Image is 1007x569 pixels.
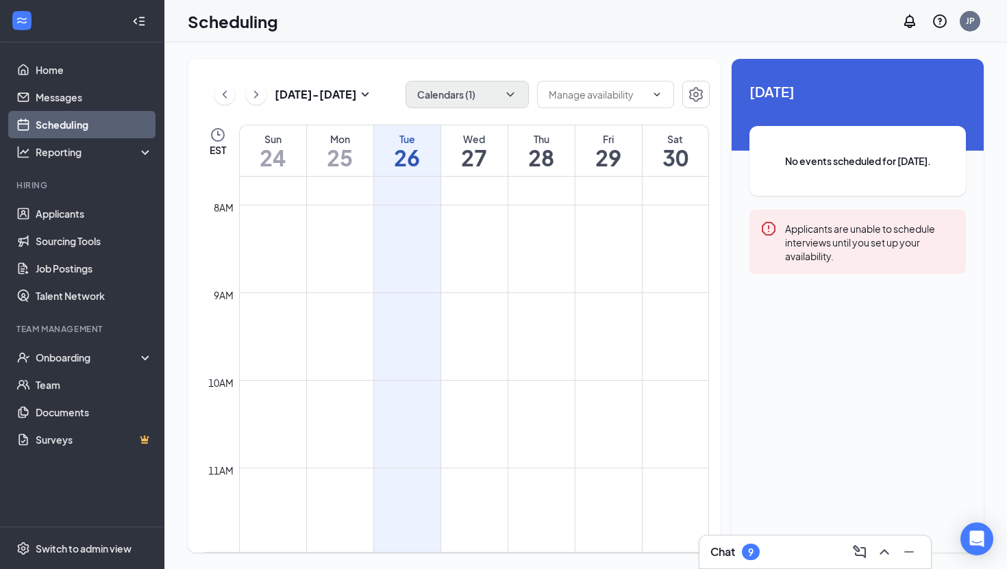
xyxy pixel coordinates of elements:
[441,125,508,176] a: August 27, 2025
[441,132,508,146] div: Wed
[932,13,948,29] svg: QuestionInfo
[36,255,153,282] a: Job Postings
[16,179,150,191] div: Hiring
[898,541,920,563] button: Minimize
[36,371,153,399] a: Team
[960,522,993,555] div: Open Intercom Messenger
[575,132,642,146] div: Fri
[307,132,373,146] div: Mon
[374,132,440,146] div: Tue
[849,541,871,563] button: ComposeMessage
[307,125,373,176] a: August 25, 2025
[16,145,30,159] svg: Analysis
[16,323,150,335] div: Team Management
[374,146,440,169] h1: 26
[36,399,153,426] a: Documents
[214,84,235,105] button: ChevronLeft
[503,88,517,101] svg: ChevronDown
[36,227,153,255] a: Sourcing Tools
[851,544,868,560] svg: ComposeMessage
[188,10,278,33] h1: Scheduling
[307,146,373,169] h1: 25
[210,143,226,157] span: EST
[357,86,373,103] svg: SmallChevronDown
[508,132,575,146] div: Thu
[549,87,646,102] input: Manage availability
[682,81,710,108] button: Settings
[249,86,263,103] svg: ChevronRight
[876,544,893,560] svg: ChevronUp
[406,81,529,108] button: Calendars (1)ChevronDown
[36,200,153,227] a: Applicants
[873,541,895,563] button: ChevronUp
[36,351,141,364] div: Onboarding
[206,375,236,390] div: 10am
[275,87,357,102] h3: [DATE] - [DATE]
[777,153,938,168] span: No events scheduled for [DATE].
[211,200,236,215] div: 8am
[760,220,777,237] svg: Error
[132,14,146,28] svg: Collapse
[246,84,266,105] button: ChevronRight
[36,84,153,111] a: Messages
[374,125,440,176] a: August 26, 2025
[36,145,153,159] div: Reporting
[575,146,642,169] h1: 29
[966,15,975,27] div: JP
[36,111,153,138] a: Scheduling
[240,146,306,169] h1: 24
[16,351,30,364] svg: UserCheck
[206,463,236,478] div: 11am
[36,542,132,555] div: Switch to admin view
[15,14,29,27] svg: WorkstreamLogo
[643,132,709,146] div: Sat
[210,127,226,143] svg: Clock
[651,89,662,100] svg: ChevronDown
[36,282,153,309] a: Talent Network
[902,13,918,29] svg: Notifications
[575,125,642,176] a: August 29, 2025
[206,551,236,566] div: 12pm
[785,220,955,263] div: Applicants are unable to schedule interviews until you set up your availability.
[749,81,966,102] span: [DATE]
[901,544,917,560] svg: Minimize
[211,288,236,303] div: 9am
[36,56,153,84] a: Home
[508,146,575,169] h1: 28
[748,546,754,558] div: 9
[710,544,735,559] h3: Chat
[36,426,153,453] a: SurveysCrown
[218,86,232,103] svg: ChevronLeft
[508,125,575,176] a: August 28, 2025
[240,132,306,146] div: Sun
[441,146,508,169] h1: 27
[240,125,306,176] a: August 24, 2025
[688,86,704,103] svg: Settings
[16,542,30,555] svg: Settings
[643,125,709,176] a: August 30, 2025
[643,146,709,169] h1: 30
